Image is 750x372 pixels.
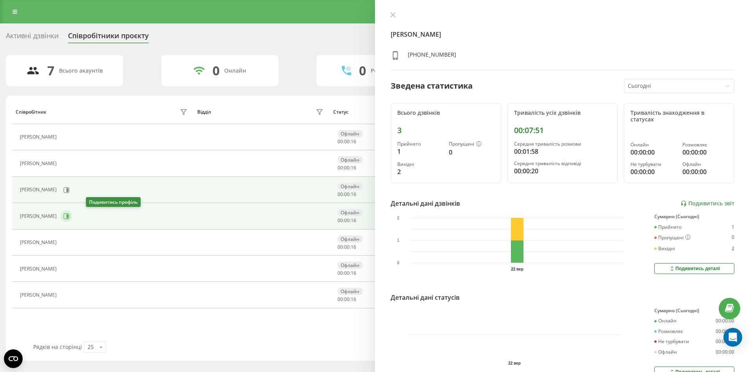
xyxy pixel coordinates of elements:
[337,297,356,302] div: : :
[344,217,350,224] span: 00
[337,156,362,164] div: Офлайн
[654,339,689,344] div: Не турбувати
[682,148,728,157] div: 00:00:00
[344,164,350,171] span: 00
[20,187,59,192] div: [PERSON_NAME]
[351,244,356,250] span: 16
[351,138,356,145] span: 16
[4,349,23,368] button: Open CMP widget
[511,267,523,271] text: 22 вер
[716,329,734,334] div: 00:00:00
[716,318,734,324] div: 00:00:00
[337,296,343,303] span: 00
[680,200,734,207] a: Подивитись звіт
[408,51,456,62] div: [PHONE_NUMBER]
[337,270,343,276] span: 00
[337,217,343,224] span: 00
[397,126,495,135] div: 3
[514,147,611,156] div: 00:01:58
[224,68,246,74] div: Онлайн
[654,224,682,230] div: Прийнято
[351,296,356,303] span: 16
[344,296,350,303] span: 00
[397,147,443,156] div: 1
[514,141,611,147] div: Середня тривалість розмови
[514,166,611,176] div: 00:00:20
[732,224,734,230] div: 1
[337,139,356,144] div: : :
[391,293,460,302] div: Детальні дані статусів
[723,328,742,347] div: Open Intercom Messenger
[397,162,443,167] div: Вихідні
[20,266,59,272] div: [PERSON_NAME]
[359,63,366,78] div: 0
[508,361,521,365] text: 22 вер
[337,130,362,137] div: Офлайн
[212,63,220,78] div: 0
[654,246,675,251] div: Вихідні
[20,214,59,219] div: [PERSON_NAME]
[337,288,362,295] div: Офлайн
[337,138,343,145] span: 00
[6,32,59,44] div: Активні дзвінки
[351,191,356,198] span: 16
[654,263,734,274] button: Подивитись деталі
[33,343,82,351] span: Рядків на сторінці
[337,244,343,250] span: 00
[654,308,734,313] div: Сумарно (Сьогодні)
[337,271,356,276] div: : :
[397,110,495,116] div: Всього дзвінків
[397,167,443,176] div: 2
[337,183,362,190] div: Офлайн
[337,244,356,250] div: : :
[86,197,141,207] div: Подивитись профіль
[333,109,348,115] div: Статус
[630,142,676,148] div: Онлайн
[514,126,611,135] div: 00:07:51
[351,217,356,224] span: 16
[68,32,149,44] div: Співробітники проєкту
[682,162,728,167] div: Офлайн
[397,261,399,265] text: 0
[449,141,494,148] div: Пропущені
[514,110,611,116] div: Тривалість усіх дзвінків
[344,270,350,276] span: 00
[630,167,676,176] div: 00:00:00
[337,235,362,243] div: Офлайн
[391,30,734,39] h4: [PERSON_NAME]
[397,216,399,220] text: 2
[337,209,362,216] div: Офлайн
[344,138,350,145] span: 00
[654,349,677,355] div: Офлайн
[654,235,691,241] div: Пропущені
[449,148,494,157] div: 0
[87,343,94,351] div: 25
[630,148,676,157] div: 00:00:00
[682,142,728,148] div: Розмовляє
[371,68,409,74] div: Розмовляють
[654,214,734,219] div: Сумарно (Сьогодні)
[197,109,211,115] div: Відділ
[337,191,343,198] span: 00
[397,141,443,147] div: Прийнято
[514,161,611,166] div: Середня тривалість відповіді
[337,218,356,223] div: : :
[337,262,362,269] div: Офлайн
[716,349,734,355] div: 00:00:00
[630,110,728,123] div: Тривалість знаходження в статусах
[20,240,59,245] div: [PERSON_NAME]
[391,199,460,208] div: Детальні дані дзвінків
[337,165,356,171] div: : :
[732,235,734,241] div: 0
[654,318,677,324] div: Онлайн
[716,339,734,344] div: 00:00:00
[391,80,473,92] div: Зведена статистика
[47,63,54,78] div: 7
[337,192,356,197] div: : :
[20,292,59,298] div: [PERSON_NAME]
[630,162,676,167] div: Не турбувати
[16,109,46,115] div: Співробітник
[397,239,399,243] text: 1
[654,329,683,334] div: Розмовляє
[344,244,350,250] span: 00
